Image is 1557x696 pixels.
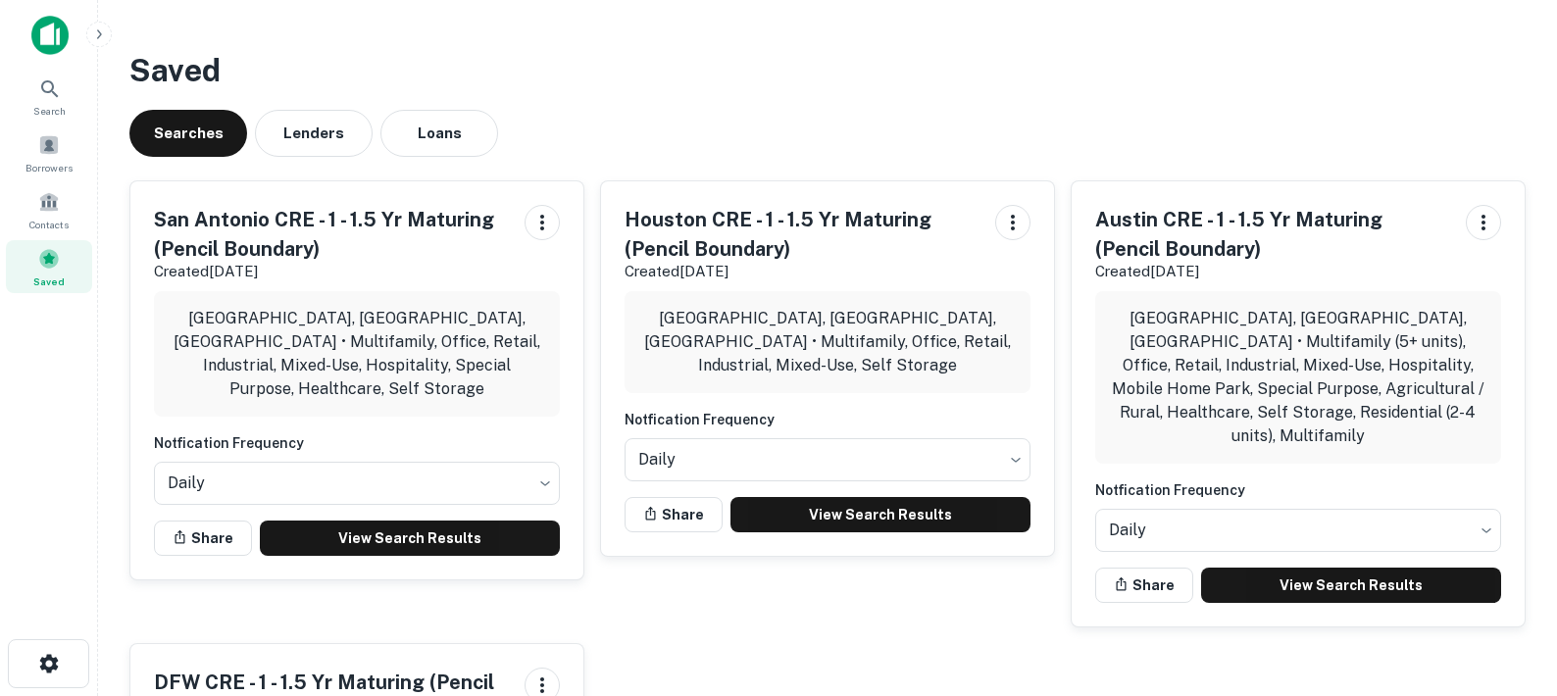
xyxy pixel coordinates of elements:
[1459,539,1557,633] iframe: Chat Widget
[6,183,92,236] a: Contacts
[625,409,1030,430] h6: Notfication Frequency
[154,205,509,264] h5: San Antonio CRE - 1 - 1.5 Yr Maturing (Pencil Boundary)
[154,432,560,454] h6: Notfication Frequency
[154,456,560,511] div: Without label
[154,260,509,283] p: Created [DATE]
[129,47,1526,94] h3: Saved
[31,16,69,55] img: capitalize-icon.png
[129,110,247,157] button: Searches
[25,160,73,175] span: Borrowers
[255,110,373,157] button: Lenders
[1095,568,1193,603] button: Share
[1111,307,1485,448] p: [GEOGRAPHIC_DATA], [GEOGRAPHIC_DATA], [GEOGRAPHIC_DATA] • Multifamily (5+ units), Office, Retail,...
[625,205,979,264] h5: Houston CRE - 1 - 1.5 Yr Maturing (Pencil Boundary)
[625,432,1030,487] div: Without label
[1095,205,1450,264] h5: Austin CRE - 1 - 1.5 Yr Maturing (Pencil Boundary)
[1095,260,1450,283] p: Created [DATE]
[6,70,92,123] a: Search
[33,273,65,289] span: Saved
[1095,479,1501,501] h6: Notfication Frequency
[260,521,560,556] a: View Search Results
[6,240,92,293] a: Saved
[29,217,69,232] span: Contacts
[730,497,1030,532] a: View Search Results
[1201,568,1501,603] a: View Search Results
[1095,503,1501,558] div: Without label
[625,260,979,283] p: Created [DATE]
[154,521,252,556] button: Share
[625,497,723,532] button: Share
[33,103,66,119] span: Search
[6,126,92,179] a: Borrowers
[380,110,498,157] button: Loans
[640,307,1015,377] p: [GEOGRAPHIC_DATA], [GEOGRAPHIC_DATA], [GEOGRAPHIC_DATA] • Multifamily, Office, Retail, Industrial...
[170,307,544,401] p: [GEOGRAPHIC_DATA], [GEOGRAPHIC_DATA], [GEOGRAPHIC_DATA] • Multifamily, Office, Retail, Industrial...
